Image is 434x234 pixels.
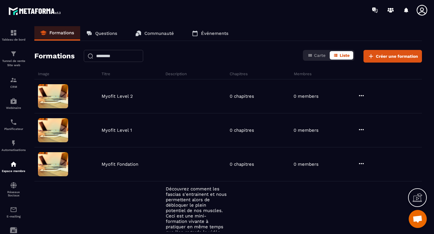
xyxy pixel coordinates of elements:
h6: Titre [102,72,164,76]
p: Événements [201,31,228,36]
p: Espace membre [2,169,26,173]
p: 0 chapitres [230,128,254,133]
span: Créer une formation [376,53,418,59]
p: Communauté [144,31,174,36]
p: CRM [2,85,26,88]
a: social-networksocial-networkRéseaux Sociaux [2,177,26,202]
a: emailemailE-mailing [2,202,26,223]
h6: Chapitres [230,72,292,76]
p: Myofit Level 2 [102,94,133,99]
p: Réseaux Sociaux [2,190,26,197]
img: formation-background [38,84,68,108]
p: Formations [49,30,74,35]
p: Questions [95,31,117,36]
p: 0 members [294,162,319,167]
a: schedulerschedulerPlanificateur [2,114,26,135]
p: Automatisations [2,148,26,152]
a: Questions [80,26,123,41]
p: Tableau de bord [2,38,26,41]
img: automations [10,97,17,105]
a: formationformationTableau de bord [2,25,26,46]
img: formation [10,76,17,84]
a: automationsautomationsWebinaire [2,93,26,114]
h6: Membres [294,72,357,76]
a: automationsautomationsAutomatisations [2,135,26,156]
a: formationformationTunnel de vente Site web [2,46,26,72]
p: Tunnel de vente Site web [2,59,26,67]
button: Créer une formation [363,50,422,63]
div: Ouvrir le chat [409,210,427,228]
span: Carte [314,53,325,58]
a: Communauté [129,26,180,41]
span: Liste [340,53,350,58]
button: Carte [304,51,329,60]
img: social-network [10,182,17,189]
img: automations [10,161,17,168]
p: Myofit Level 1 [102,128,132,133]
h2: Formations [34,50,75,63]
a: formationformationCRM [2,72,26,93]
p: 0 chapitres [230,94,254,99]
p: Webinaire [2,106,26,109]
h6: Image [38,72,100,76]
button: Liste [330,51,353,60]
img: formation-background [38,152,68,176]
p: Planificateur [2,127,26,131]
p: E-mailing [2,215,26,218]
img: formation [10,29,17,36]
h6: Description [165,72,228,76]
img: email [10,206,17,213]
img: formation [10,50,17,57]
a: Événements [186,26,234,41]
p: 0 members [294,94,319,99]
img: automations [10,140,17,147]
p: Myofit Fondation [102,162,138,167]
p: 0 members [294,128,319,133]
a: Formations [34,26,80,41]
img: logo [8,5,63,17]
img: formation-background [38,118,68,142]
p: 0 chapitres [230,162,254,167]
img: scheduler [10,119,17,126]
a: automationsautomationsEspace membre [2,156,26,177]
